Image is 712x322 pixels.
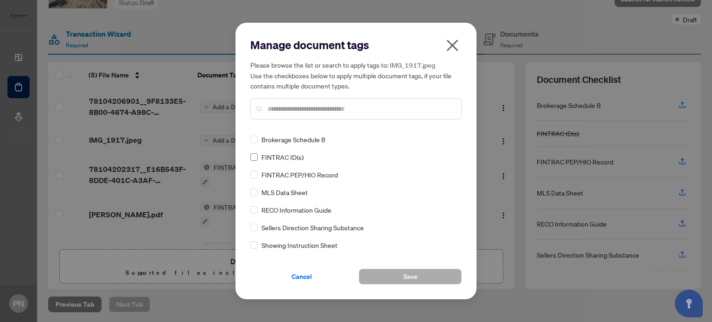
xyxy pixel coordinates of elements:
span: IMG_1917.jpeg [390,61,435,69]
span: Brokerage Schedule B [261,134,325,145]
span: RECO Information Guide [261,205,331,215]
span: Cancel [292,269,312,284]
span: MLS Data Sheet [261,187,308,197]
span: Sellers Direction Sharing Substance [261,222,364,233]
button: Save [359,269,462,284]
button: Cancel [250,269,353,284]
h2: Manage document tags [250,38,462,52]
button: Open asap [675,290,703,317]
span: close [445,38,460,53]
h5: Please browse the list or search to apply tags to: Use the checkboxes below to apply multiple doc... [250,60,462,91]
span: Showing Instruction Sheet [261,240,337,250]
span: FINTRAC PEP/HIO Record [261,170,338,180]
span: FINTRAC ID(s) [261,152,304,162]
